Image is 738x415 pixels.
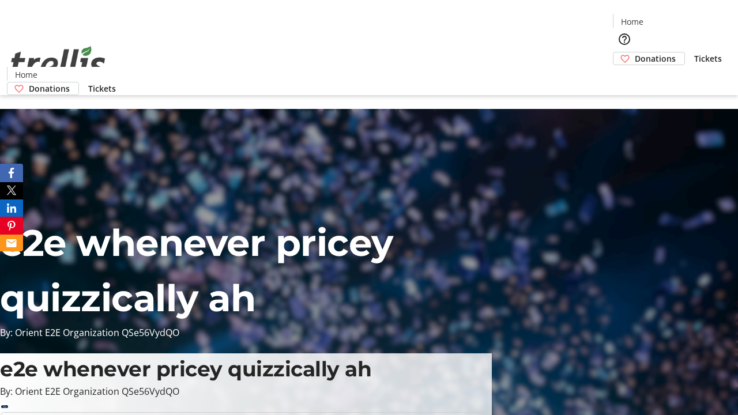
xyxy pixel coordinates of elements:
a: Home [613,16,650,28]
span: Home [621,16,643,28]
button: Help [613,28,636,51]
span: Donations [635,52,676,65]
a: Donations [7,82,79,95]
img: Orient E2E Organization QSe56VydQO's Logo [7,33,110,91]
a: Donations [613,52,685,65]
span: Tickets [694,52,722,65]
span: Tickets [88,82,116,95]
a: Tickets [79,82,125,95]
span: Donations [29,82,70,95]
span: Home [15,69,37,81]
button: Cart [613,65,636,88]
a: Home [7,69,44,81]
a: Tickets [685,52,731,65]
